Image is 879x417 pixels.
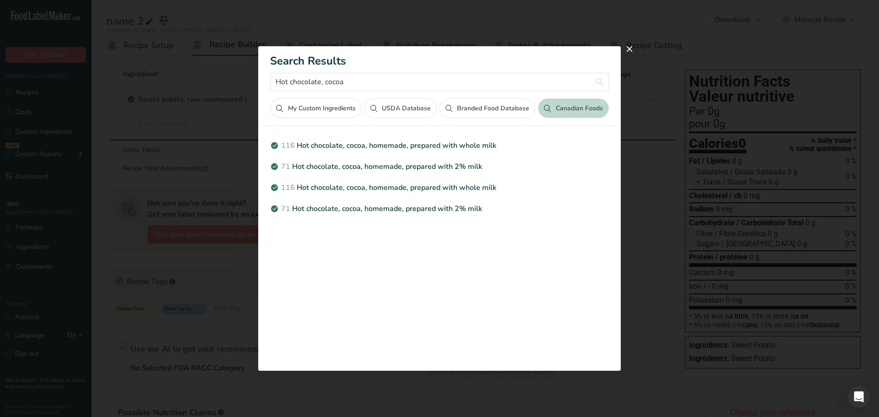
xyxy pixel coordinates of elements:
button: My Custom Ingredients [270,98,361,118]
h1: Search Results [270,55,608,66]
input: Search for ingredient [270,73,608,91]
button: USDA Database [364,98,437,118]
button: close [622,42,637,56]
p: Hot chocolate, cocoa, homemade, prepared with 2% milk [270,161,608,172]
button: Canadian Foods [538,98,608,118]
p: Hot chocolate, cocoa, homemade, prepared with 2% milk [270,203,608,214]
button: Branded Food Database [439,98,535,118]
span: 71 [281,204,290,214]
p: Hot chocolate, cocoa, homemade, prepared with whole milk [270,140,608,151]
div: Open Intercom Messenger [848,386,870,408]
span: 71 [281,162,290,172]
p: Hot chocolate, cocoa, homemade, prepared with whole milk [270,182,608,193]
span: 116 [281,183,295,193]
span: 116 [281,141,295,151]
